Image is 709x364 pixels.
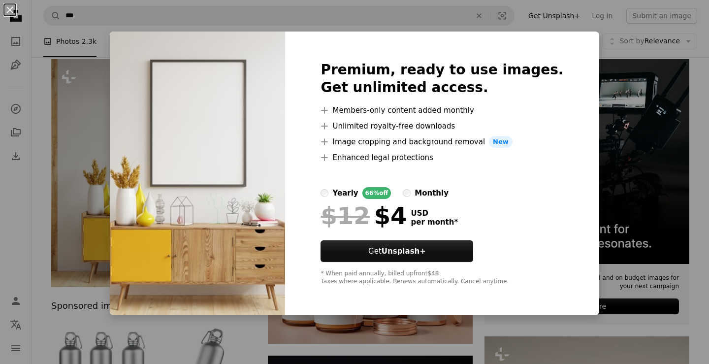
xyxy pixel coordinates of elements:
[382,247,426,256] strong: Unsplash+
[321,120,563,132] li: Unlimited royalty-free downloads
[110,32,285,315] img: premium_photo-1683133621051-3fa5c770368b
[411,209,458,218] span: USD
[321,152,563,164] li: Enhanced legal protections
[321,240,473,262] button: GetUnsplash+
[321,189,328,197] input: yearly66%off
[415,187,449,199] div: monthly
[332,187,358,199] div: yearly
[411,218,458,227] span: per month *
[403,189,411,197] input: monthly
[321,136,563,148] li: Image cropping and background removal
[321,203,407,229] div: $4
[321,104,563,116] li: Members-only content added monthly
[362,187,391,199] div: 66% off
[489,136,513,148] span: New
[321,61,563,97] h2: Premium, ready to use images. Get unlimited access.
[321,270,563,286] div: * When paid annually, billed upfront $48 Taxes where applicable. Renews automatically. Cancel any...
[321,203,370,229] span: $12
